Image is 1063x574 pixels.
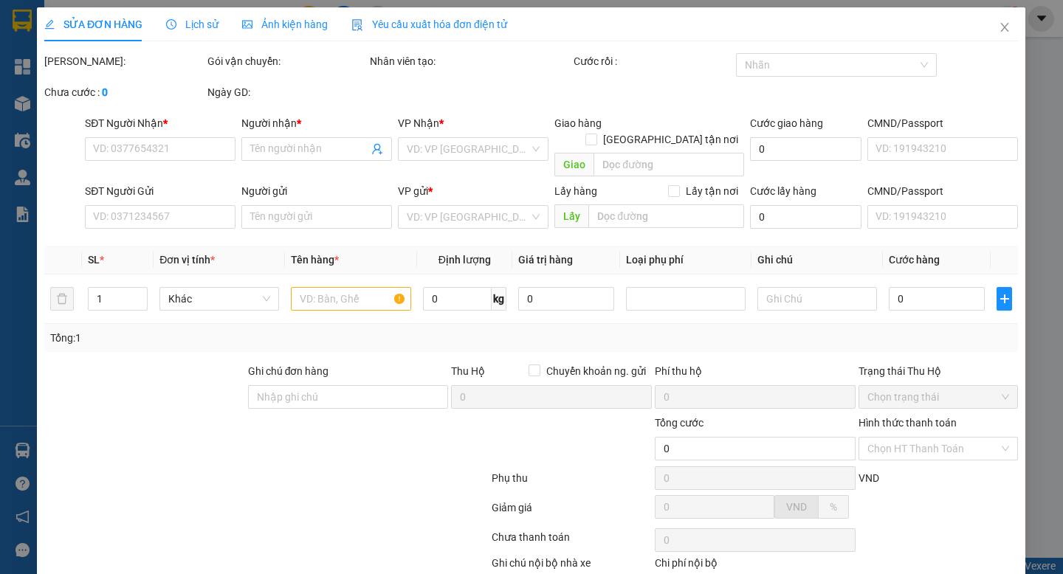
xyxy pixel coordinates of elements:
[167,18,219,30] span: Lịch sử
[491,470,654,496] div: Phụ thu
[751,137,862,161] input: Cước giao hàng
[681,183,745,199] span: Lấy tận nơi
[491,529,654,555] div: Chưa thanh toán
[519,254,574,266] span: Giá trị hàng
[594,153,745,176] input: Dọc đường
[169,288,271,310] span: Khác
[555,153,594,176] span: Giao
[890,254,940,266] span: Cước hàng
[868,183,1019,199] div: CMND/Passport
[352,19,364,31] img: icon
[242,115,393,131] div: Người nhận
[370,53,571,69] div: Nhân viên tạo:
[452,365,486,377] span: Thu Hộ
[830,501,837,513] span: %
[167,19,177,30] span: clock-circle
[786,501,807,513] span: VND
[399,117,440,129] span: VP Nhận
[620,246,751,274] th: Loại phụ phí
[540,363,652,379] span: Chuyển khoản ng. gửi
[998,293,1012,305] span: plus
[248,385,449,409] input: Ghi chú đơn hàng
[574,53,734,69] div: Cước rồi :
[859,363,1019,379] div: Trạng thái Thu Hộ
[86,183,236,199] div: SĐT Người Gửi
[555,117,602,129] span: Giao hàng
[859,417,957,429] label: Hình thức thanh toán
[859,472,879,484] span: VND
[758,287,878,311] input: Ghi Chú
[655,363,856,385] div: Phí thu hộ
[751,117,824,129] label: Cước giao hàng
[44,19,55,30] span: edit
[491,499,654,525] div: Giảm giá
[44,84,204,100] div: Chưa cước :
[1000,21,1011,33] span: close
[50,330,411,346] div: Tổng: 1
[292,287,411,311] input: VD: Bàn, Ghế
[868,115,1019,131] div: CMND/Passport
[207,53,368,69] div: Gói vận chuyển:
[438,254,491,266] span: Định lượng
[655,417,703,429] span: Tổng cước
[985,7,1026,49] button: Close
[243,19,253,30] span: picture
[50,287,74,311] button: delete
[292,254,340,266] span: Tên hàng
[555,185,598,197] span: Lấy hàng
[555,204,589,228] span: Lấy
[248,365,329,377] label: Ghi chú đơn hàng
[352,18,508,30] span: Yêu cầu xuất hóa đơn điện tử
[160,254,216,266] span: Đơn vị tính
[997,287,1013,311] button: plus
[88,254,100,266] span: SL
[589,204,745,228] input: Dọc đường
[44,53,204,69] div: [PERSON_NAME]:
[751,185,817,197] label: Cước lấy hàng
[372,143,384,155] span: user-add
[492,287,507,311] span: kg
[86,115,236,131] div: SĐT Người Nhận
[242,183,393,199] div: Người gửi
[102,86,108,98] b: 0
[752,246,884,274] th: Ghi chú
[598,131,745,148] span: [GEOGRAPHIC_DATA] tận nơi
[867,386,1010,408] span: Chọn trạng thái
[207,84,368,100] div: Ngày GD:
[44,18,142,30] span: SỬA ĐƠN HÀNG
[751,205,862,229] input: Cước lấy hàng
[243,18,328,30] span: Ảnh kiện hàng
[399,183,549,199] div: VP gửi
